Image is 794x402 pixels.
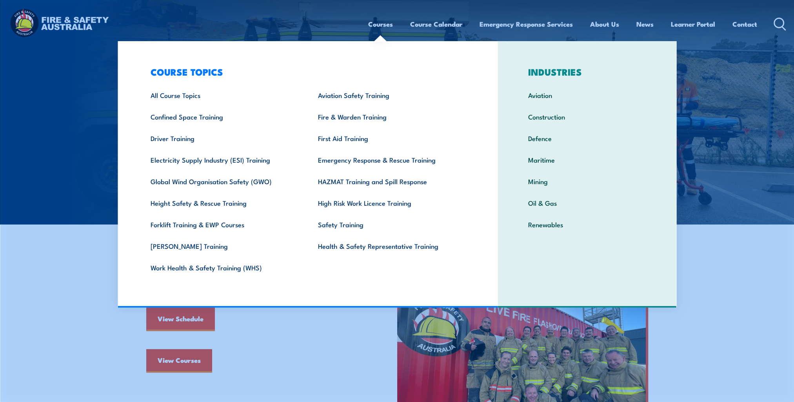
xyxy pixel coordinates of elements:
a: Defence [516,127,658,149]
a: Learner Portal [671,14,715,34]
a: All Course Topics [138,84,306,106]
a: Driver Training [138,127,306,149]
a: High Risk Work Licence Training [306,192,473,214]
a: [PERSON_NAME] Training [138,235,306,257]
a: Electricity Supply Industry (ESI) Training [138,149,306,170]
a: Construction [516,106,658,127]
a: Maritime [516,149,658,170]
a: Contact [732,14,757,34]
a: Fire & Warden Training [306,106,473,127]
h3: COURSE TOPICS [138,66,473,77]
a: News [636,14,654,34]
a: First Aid Training [306,127,473,149]
h3: INDUSTRIES [516,66,658,77]
a: Global Wind Organisation Safety (GWO) [138,170,306,192]
a: Emergency Response & Rescue Training [306,149,473,170]
a: View Courses [146,349,212,373]
a: About Us [590,14,619,34]
a: Emergency Response Services [480,14,573,34]
a: Confined Space Training [138,106,306,127]
a: Aviation Safety Training [306,84,473,106]
a: Renewables [516,214,658,235]
a: View Schedule [146,308,215,331]
a: Safety Training [306,214,473,235]
a: Work Health & Safety Training (WHS) [138,257,306,278]
a: Height Safety & Rescue Training [138,192,306,214]
a: Mining [516,170,658,192]
a: Oil & Gas [516,192,658,214]
a: Forklift Training & EWP Courses [138,214,306,235]
a: HAZMAT Training and Spill Response [306,170,473,192]
a: Courses [368,14,393,34]
a: Health & Safety Representative Training [306,235,473,257]
a: Course Calendar [410,14,462,34]
a: Aviation [516,84,658,106]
